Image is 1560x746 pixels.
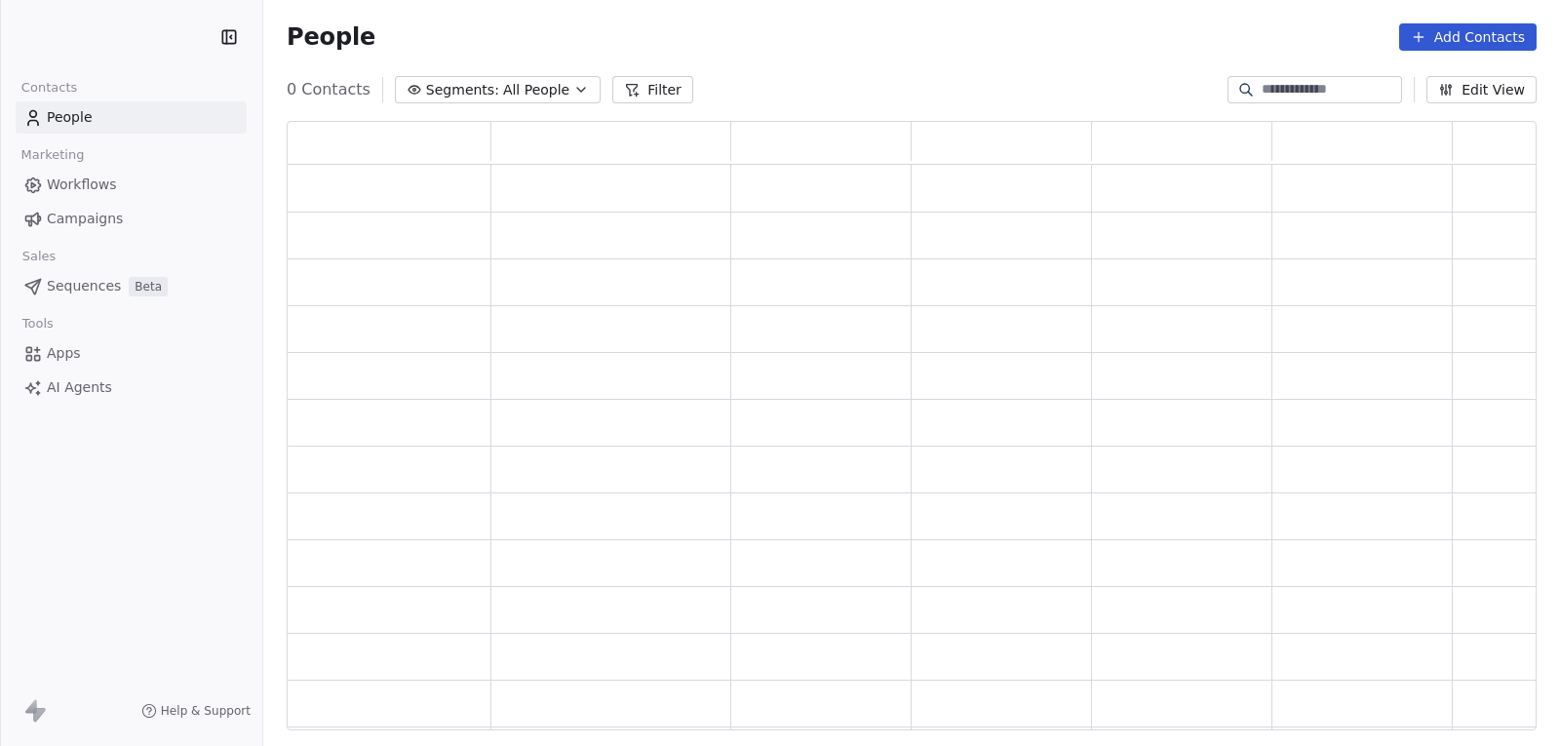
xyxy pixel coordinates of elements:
[1399,23,1537,51] button: Add Contacts
[141,703,251,719] a: Help & Support
[47,377,112,398] span: AI Agents
[129,277,168,296] span: Beta
[47,343,81,364] span: Apps
[13,73,86,102] span: Contacts
[16,337,247,370] a: Apps
[287,78,370,101] span: 0 Contacts
[16,270,247,302] a: SequencesBeta
[287,22,375,52] span: People
[47,107,93,128] span: People
[14,309,61,338] span: Tools
[47,209,123,229] span: Campaigns
[47,276,121,296] span: Sequences
[16,203,247,235] a: Campaigns
[16,372,247,404] a: AI Agents
[426,80,499,100] span: Segments:
[503,80,569,100] span: All People
[1426,76,1537,103] button: Edit View
[612,76,693,103] button: Filter
[47,175,117,195] span: Workflows
[13,140,93,170] span: Marketing
[16,101,247,134] a: People
[161,703,251,719] span: Help & Support
[16,169,247,201] a: Workflows
[14,242,64,271] span: Sales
